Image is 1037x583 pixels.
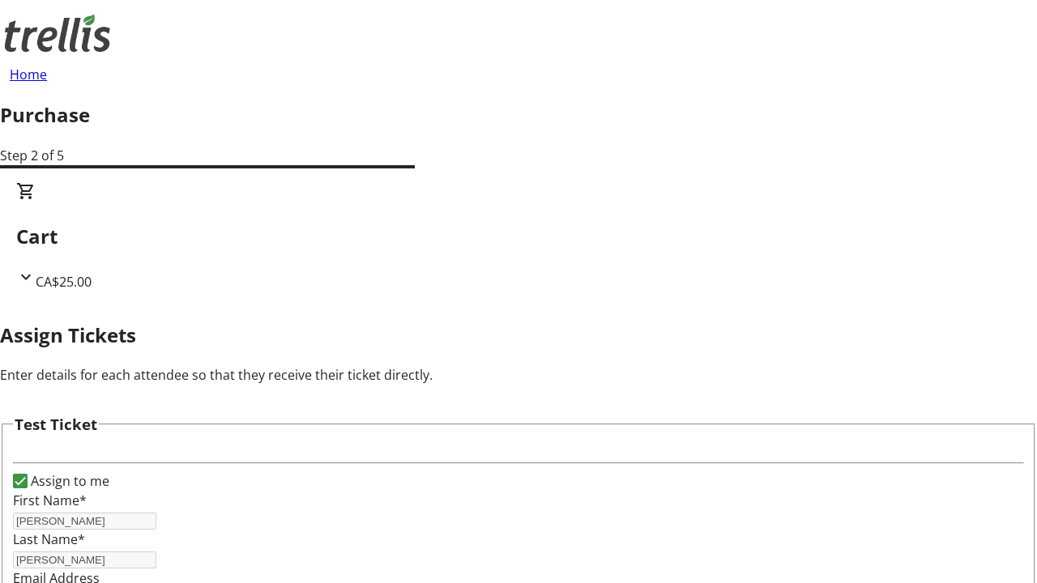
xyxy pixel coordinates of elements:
[36,273,92,291] span: CA$25.00
[16,222,1021,251] h2: Cart
[16,181,1021,291] div: CartCA$25.00
[13,492,87,509] label: First Name*
[13,530,85,548] label: Last Name*
[15,413,97,436] h3: Test Ticket
[28,471,109,491] label: Assign to me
